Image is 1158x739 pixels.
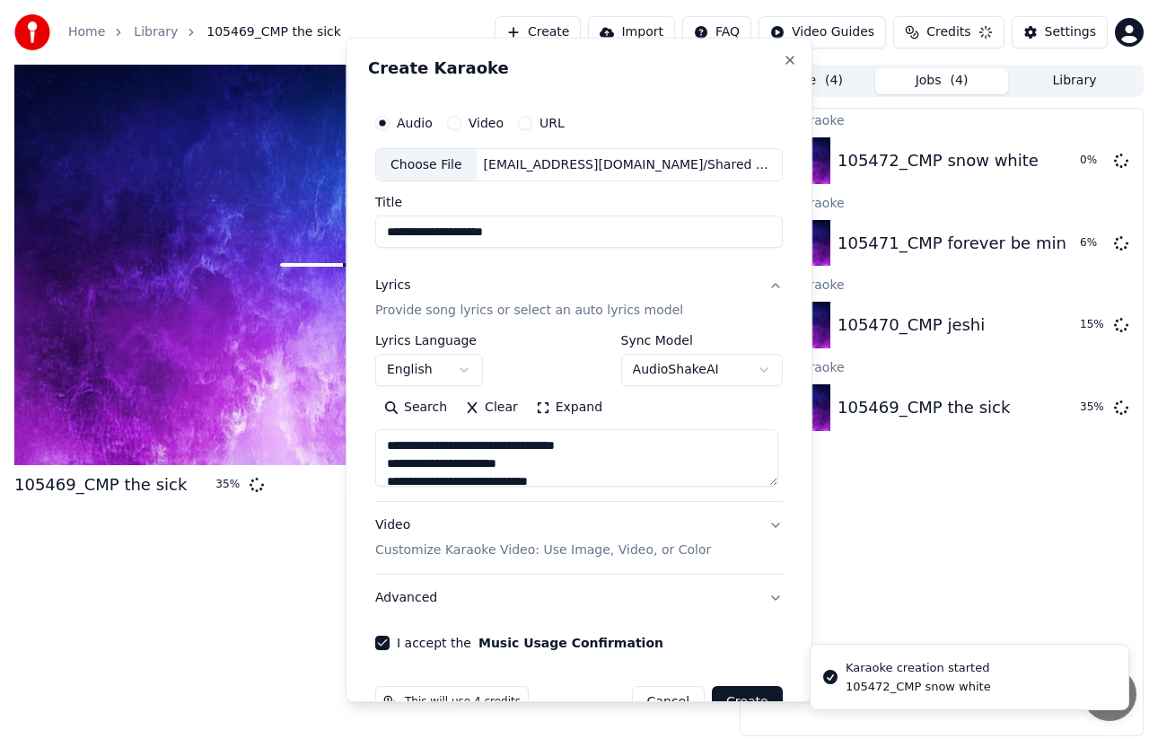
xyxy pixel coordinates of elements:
[712,686,783,718] button: Create
[397,637,663,649] label: I accept the
[375,516,711,559] div: Video
[397,116,433,128] label: Audio
[376,148,477,180] div: Choose File
[527,393,611,422] button: Expand
[375,262,783,334] button: LyricsProvide song lyrics or select an auto lyrics model
[621,334,783,347] label: Sync Model
[375,334,783,501] div: LyricsProvide song lyrics or select an auto lyrics model
[477,155,782,173] div: [EMAIL_ADDRESS][DOMAIN_NAME]/Shared drives/Sing King G Drive/Filemaker/CPT_Tracks/New Content/105...
[405,695,521,709] span: This will use 4 credits
[456,393,527,422] button: Clear
[469,116,504,128] label: Video
[375,302,683,320] p: Provide song lyrics or select an auto lyrics model
[478,637,663,649] button: I accept the
[375,575,783,621] button: Advanced
[375,277,410,295] div: Lyrics
[375,196,783,208] label: Title
[375,502,783,574] button: VideoCustomize Karaoke Video: Use Image, Video, or Color
[375,334,483,347] label: Lyrics Language
[540,116,565,128] label: URL
[375,393,456,422] button: Search
[632,686,705,718] button: Cancel
[368,59,790,75] h2: Create Karaoke
[375,541,711,559] p: Customize Karaoke Video: Use Image, Video, or Color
